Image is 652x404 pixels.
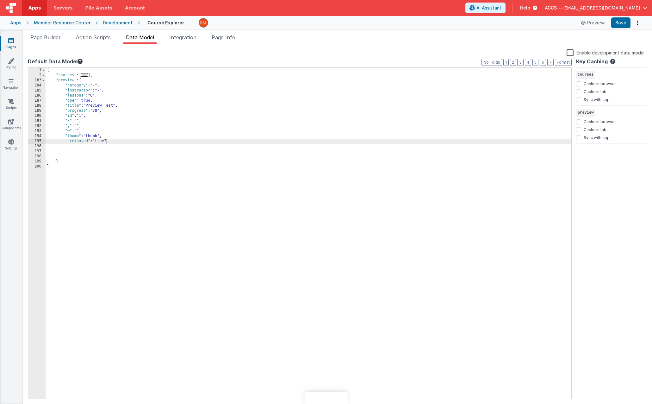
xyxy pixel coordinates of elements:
button: AI Assistant [465,3,506,13]
div: 2 [28,73,46,78]
span: Action Scripts [76,34,111,41]
div: 1 [28,68,46,73]
div: 200 [28,164,46,169]
button: 1 [503,59,509,66]
h4: Key Caching [576,59,608,65]
div: 198 [28,154,46,159]
div: 195 [28,139,46,144]
div: 197 [28,149,46,154]
button: Default Data Model [28,58,83,65]
div: 192 [28,123,46,129]
span: Data Model [126,34,154,41]
div: 185 [28,88,46,93]
button: 7 [547,59,554,66]
div: 183 [28,78,46,83]
label: Sync with app [584,96,610,102]
span: Servers [53,5,72,11]
div: 196 [28,144,46,149]
button: No Folds [481,59,502,66]
div: 189 [28,108,46,113]
span: Apps [28,5,41,11]
span: preview [576,109,595,117]
span: [EMAIL_ADDRESS][DOMAIN_NAME] [562,5,640,11]
label: Cache in tab [584,126,606,132]
button: 3 [517,59,524,66]
div: 184 [28,83,46,88]
button: Options [633,18,642,27]
div: 187 [28,98,46,103]
span: AI Assistant [476,5,501,11]
img: 1e10b08f9103151d1000344c2f9be56b [199,18,208,27]
button: Format [555,59,572,66]
div: Apps [10,20,22,26]
button: Preview [577,18,609,28]
span: Page Builder [30,34,61,41]
button: 2 [510,59,516,66]
label: Cache in browser [584,80,616,86]
button: Save [611,17,630,28]
div: 193 [28,129,46,134]
div: Member Resource Center [34,20,90,26]
button: ACCS — [EMAIL_ADDRESS][DOMAIN_NAME] [545,5,647,11]
span: Page Info [212,34,235,41]
h4: Course Explorer [147,20,184,25]
span: ACCS — [545,5,562,11]
div: Development [103,20,133,26]
div: 191 [28,118,46,123]
button: 5 [532,59,538,66]
button: 6 [540,59,546,66]
div: 186 [28,93,46,98]
button: 4 [525,59,531,66]
div: 199 [28,159,46,164]
div: 190 [28,113,46,118]
span: courses [576,71,595,79]
span: File Assets [85,5,113,11]
label: Enable development data model [567,49,644,56]
label: Sync with app [584,134,610,140]
span: Integration [169,34,196,41]
div: 188 [28,103,46,108]
div: 194 [28,134,46,139]
label: Cache in tab [584,88,606,94]
label: Cache in browser [584,118,616,124]
span: Help [520,5,530,11]
span: ... [81,73,88,77]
